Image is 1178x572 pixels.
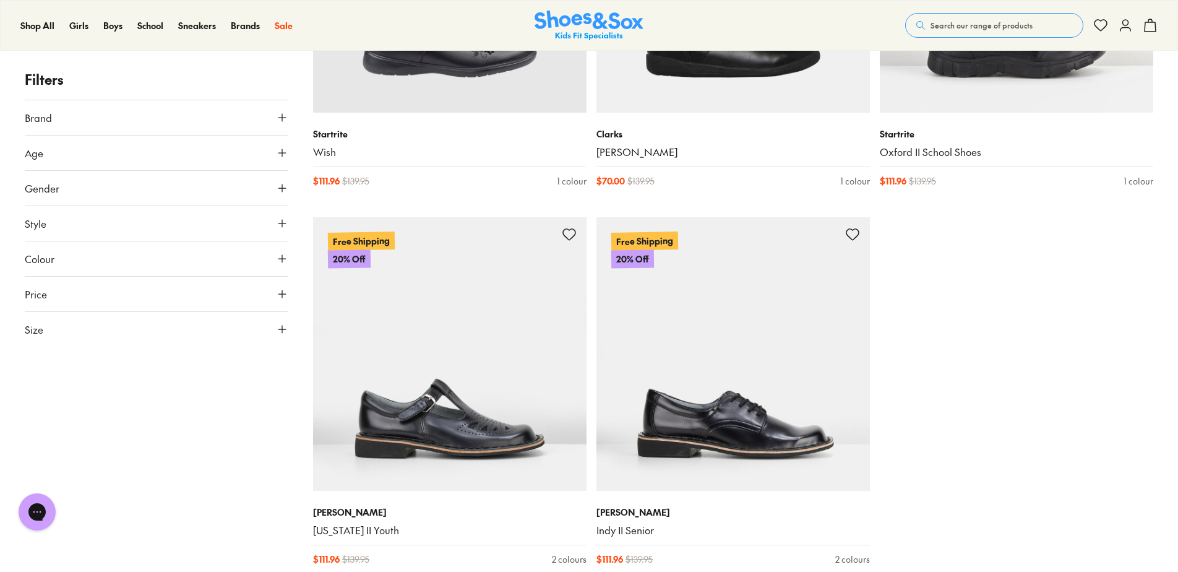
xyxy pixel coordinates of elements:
a: Indy II Senior [596,524,870,537]
a: Sale [275,19,293,32]
p: [PERSON_NAME] [313,506,587,519]
p: Free Shipping [611,232,678,251]
p: [PERSON_NAME] [596,506,870,519]
p: 20% Off [328,250,371,269]
a: Free Shipping20% Off [596,217,870,491]
span: $ 111.96 [313,175,340,188]
iframe: Gorgias live chat messenger [12,489,62,535]
span: Colour [25,251,54,266]
a: Free Shipping20% Off [313,217,587,491]
a: [US_STATE] II Youth [313,524,587,537]
button: Style [25,206,288,241]
a: Shop All [20,19,54,32]
span: $ 111.96 [880,175,906,188]
a: School [137,19,163,32]
div: 1 colour [840,175,870,188]
span: $ 111.96 [313,553,340,566]
a: [PERSON_NAME] [596,145,870,159]
span: Brand [25,110,52,125]
span: Age [25,145,43,160]
img: SNS_Logo_Responsive.svg [535,11,643,41]
div: 1 colour [1124,175,1153,188]
button: Size [25,312,288,347]
p: Filters [25,69,288,90]
a: Sneakers [178,19,216,32]
p: Clarks [596,128,870,141]
span: $ 111.96 [596,553,623,566]
span: Style [25,216,46,231]
div: 2 colours [552,553,587,566]
p: 20% Off [611,250,654,269]
span: $ 139.95 [626,553,653,566]
span: $ 139.95 [342,553,369,566]
button: Search our range of products [905,13,1083,38]
button: Brand [25,100,288,135]
div: 1 colour [557,175,587,188]
p: Startrite [880,128,1153,141]
a: Shoes & Sox [535,11,643,41]
a: Brands [231,19,260,32]
span: $ 70.00 [596,175,625,188]
a: Oxford II School Shoes [880,145,1153,159]
span: Size [25,322,43,337]
p: Free Shipping [328,232,395,251]
span: $ 139.95 [909,175,936,188]
span: Gender [25,181,59,196]
button: Gender [25,171,288,206]
button: Price [25,277,288,311]
span: Price [25,287,47,301]
p: Startrite [313,128,587,141]
button: Colour [25,241,288,276]
span: $ 139.95 [342,175,369,188]
span: Search our range of products [931,20,1033,31]
div: 2 colours [835,553,870,566]
a: Wish [313,145,587,159]
button: Age [25,136,288,170]
span: $ 139.95 [627,175,655,188]
a: Boys [103,19,123,32]
a: Girls [69,19,88,32]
